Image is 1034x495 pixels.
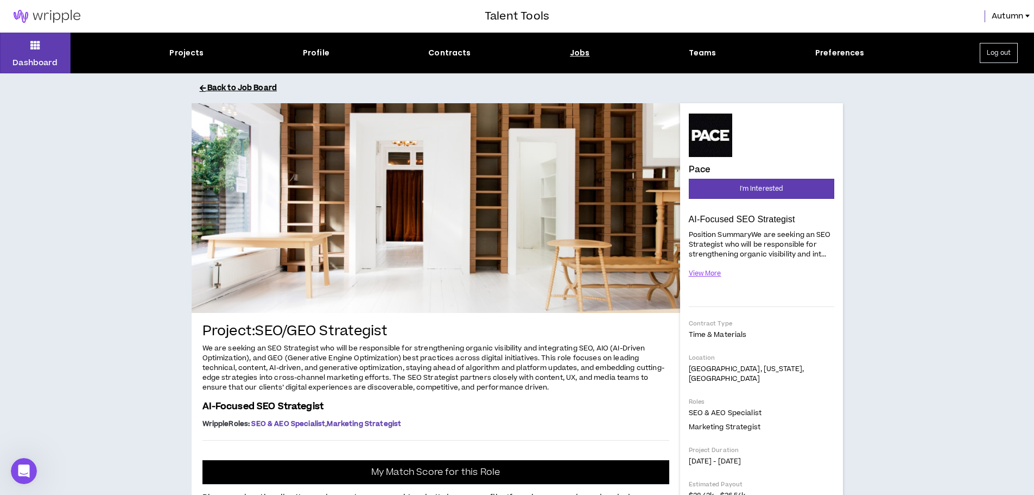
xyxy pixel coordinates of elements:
[192,103,680,313] img: default-client-banner.png
[200,79,851,98] button: Back to Job Board
[11,458,37,484] iframe: Intercom live chat
[689,364,834,384] p: [GEOGRAPHIC_DATA], [US_STATE], [GEOGRAPHIC_DATA]
[689,408,762,418] span: SEO & AEO Specialist
[689,446,834,454] p: Project Duration
[202,324,669,340] h4: Project: SEO/GEO Strategist
[327,419,401,429] span: Marketing Strategist
[202,400,324,413] span: AI-Focused SEO Strategist
[689,47,716,59] div: Teams
[689,229,834,260] p: Position SummaryWe are seeking an SEO Strategist who will be responsible for strengthening organi...
[740,184,783,194] span: I'm Interested
[251,419,325,429] span: SEO & AEO Specialist
[992,10,1023,22] span: Autumn
[689,264,721,283] button: View More
[689,456,834,466] p: [DATE] - [DATE]
[689,330,834,340] p: Time & Materials
[689,398,834,406] p: Roles
[202,343,664,392] span: We are seeking an SEO Strategist who will be responsible for strengthening organic visibility and...
[371,467,500,478] p: My Match Score for this Role
[428,47,471,59] div: Contracts
[169,47,204,59] div: Projects
[815,47,865,59] div: Preferences
[689,179,834,199] button: I'm Interested
[689,422,760,432] span: Marketing Strategist
[485,8,549,24] h3: Talent Tools
[689,480,834,488] p: Estimated Payout
[689,319,834,328] p: Contract Type
[12,57,58,68] p: Dashboard
[689,165,711,174] h4: Pace
[980,43,1018,63] button: Log out
[303,47,329,59] div: Profile
[689,214,834,225] p: AI-Focused SEO Strategist
[689,354,834,362] p: Location
[202,419,669,428] p: ,
[202,419,250,429] span: Wripple Roles :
